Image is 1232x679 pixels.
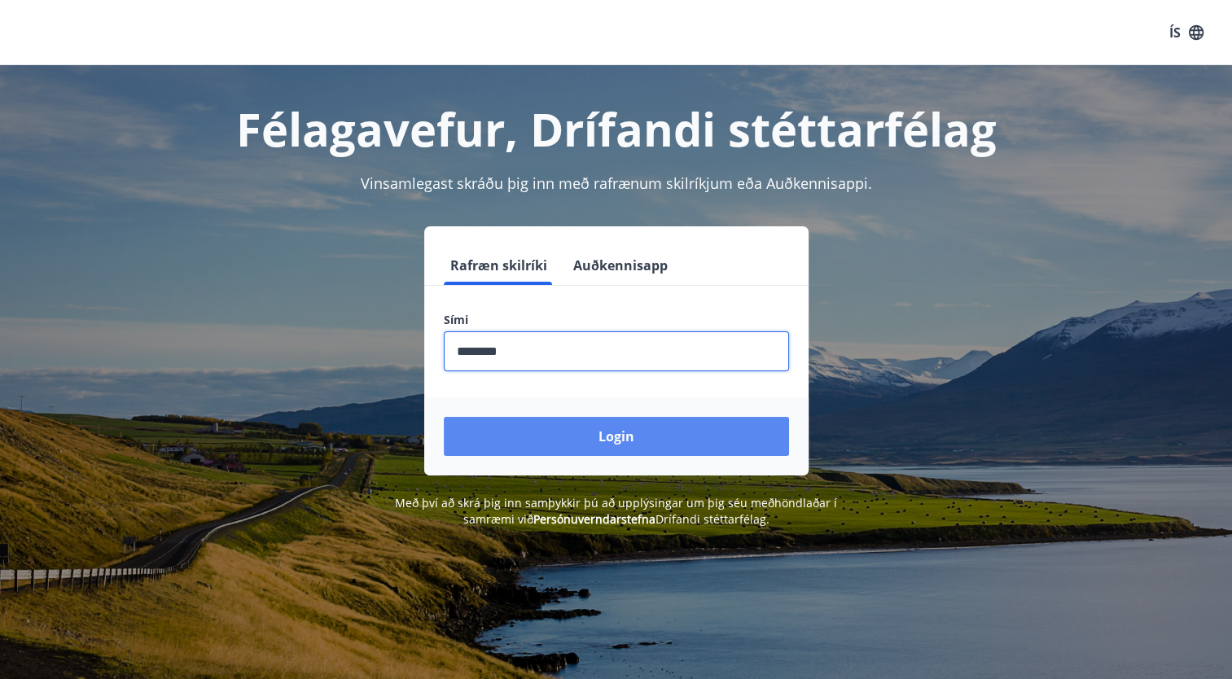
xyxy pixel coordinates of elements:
[361,173,872,193] span: Vinsamlegast skráðu þig inn með rafrænum skilríkjum eða Auðkennisappi.
[444,417,789,456] button: Login
[395,495,837,527] span: Með því að skrá þig inn samþykkir þú að upplýsingar um þig séu meðhöndlaðar í samræmi við Drífand...
[444,246,554,285] button: Rafræn skilríki
[50,98,1183,160] h1: Félagavefur, Drífandi stéttarfélag
[1160,18,1212,47] button: ÍS
[444,312,789,328] label: Sími
[533,511,655,527] a: Persónuverndarstefna
[567,246,674,285] button: Auðkennisapp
